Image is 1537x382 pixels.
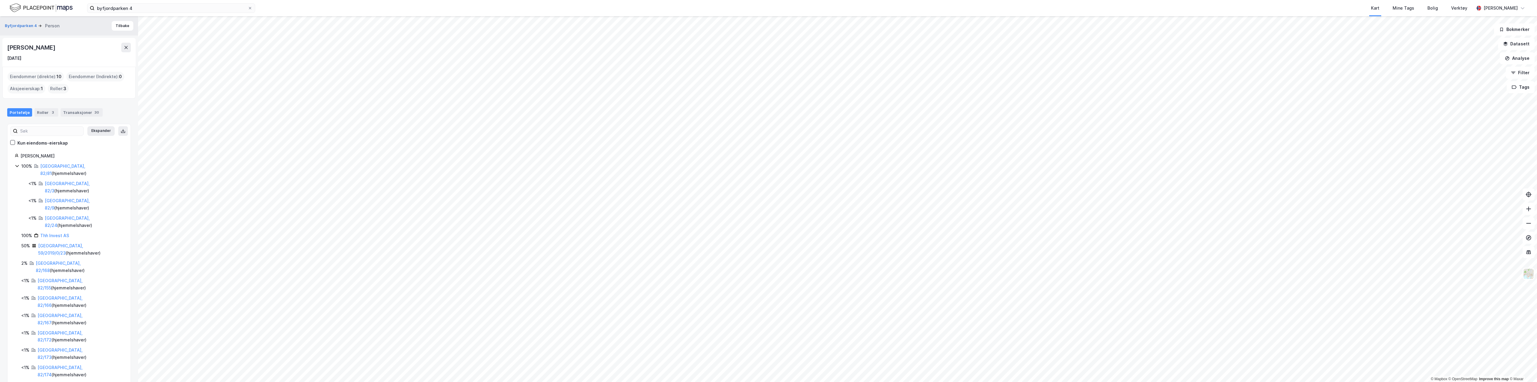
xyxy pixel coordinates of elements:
div: ( hjemmelshaver ) [38,364,123,378]
a: Improve this map [1479,377,1509,381]
button: Filter [1506,67,1535,79]
button: Ekspander [87,126,115,136]
div: Kontrollprogram for chat [1507,353,1537,382]
button: Analyse [1500,52,1535,64]
div: ( hjemmelshaver ) [38,242,123,257]
div: ( hjemmelshaver ) [38,312,123,326]
div: [PERSON_NAME] [20,152,123,160]
div: ( hjemmelshaver ) [38,329,123,344]
a: [GEOGRAPHIC_DATA], 59/2019/0/23 [38,243,83,255]
div: [DATE] [7,55,21,62]
div: 50% [21,242,30,249]
div: <1% [29,197,37,204]
button: Tags [1507,81,1535,93]
div: Aksjeeierskap : [8,84,45,93]
div: ( hjemmelshaver ) [45,180,123,194]
div: <1% [21,364,29,371]
a: Thh Invest AS [40,233,69,238]
div: <1% [21,277,29,284]
img: Z [1523,268,1534,280]
div: Verktøy [1451,5,1467,12]
div: ( hjemmelshaver ) [40,163,123,177]
a: Mapbox [1431,377,1447,381]
input: Søk på adresse, matrikkel, gårdeiere, leietakere eller personer [95,4,248,13]
div: Mine Tags [1393,5,1414,12]
div: 100% [21,232,32,239]
a: [GEOGRAPHIC_DATA], 82/155 [38,278,83,290]
a: [GEOGRAPHIC_DATA], 82/167 [38,313,83,325]
div: Eiendommer (direkte) : [8,72,64,81]
img: logo.f888ab2527a4732fd821a326f86c7f29.svg [10,3,73,13]
div: Roller [35,108,58,117]
a: [GEOGRAPHIC_DATA], 82/174 [38,365,83,377]
iframe: Chat Widget [1507,353,1537,382]
div: <1% [21,329,29,337]
span: 10 [56,73,62,80]
div: Kun eiendoms-eierskap [17,139,68,147]
a: [GEOGRAPHIC_DATA], 82/172 [38,330,83,343]
a: [GEOGRAPHIC_DATA], 82/3 [45,181,90,193]
button: Bokmerker [1494,23,1535,35]
a: [GEOGRAPHIC_DATA], 82/166 [38,295,83,308]
a: [GEOGRAPHIC_DATA], 82/24 [45,215,90,228]
a: [GEOGRAPHIC_DATA], 82/173 [38,347,83,360]
div: ( hjemmelshaver ) [38,347,123,361]
span: 3 [63,85,66,92]
button: Tilbake [112,21,133,31]
span: 0 [119,73,122,80]
div: [PERSON_NAME] [1484,5,1518,12]
div: Eiendommer (Indirekte) : [66,72,124,81]
div: <1% [21,347,29,354]
div: Roller : [48,84,69,93]
input: Søk [18,127,83,136]
span: 1 [41,85,43,92]
div: 3 [50,109,56,115]
a: [GEOGRAPHIC_DATA], 82/81 [40,163,85,176]
a: OpenStreetMap [1448,377,1478,381]
div: Person [45,22,59,29]
div: ( hjemmelshaver ) [38,295,123,309]
div: <1% [21,312,29,319]
div: Transaksjoner [61,108,103,117]
div: ( hjemmelshaver ) [36,260,123,274]
div: <1% [29,215,37,222]
div: ( hjemmelshaver ) [38,277,123,292]
a: [GEOGRAPHIC_DATA], 82/9 [45,198,90,210]
div: 30 [93,109,100,115]
div: Kart [1371,5,1379,12]
div: [PERSON_NAME] [7,43,56,52]
div: ( hjemmelshaver ) [45,197,123,212]
div: Portefølje [7,108,32,117]
a: [GEOGRAPHIC_DATA], 82/168 [36,261,81,273]
button: Byfjordparken 4 [5,23,38,29]
div: 2% [21,260,28,267]
div: Bolig [1427,5,1438,12]
div: 100% [21,163,32,170]
div: <1% [21,295,29,302]
div: <1% [29,180,37,187]
button: Datasett [1498,38,1535,50]
div: ( hjemmelshaver ) [45,215,123,229]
